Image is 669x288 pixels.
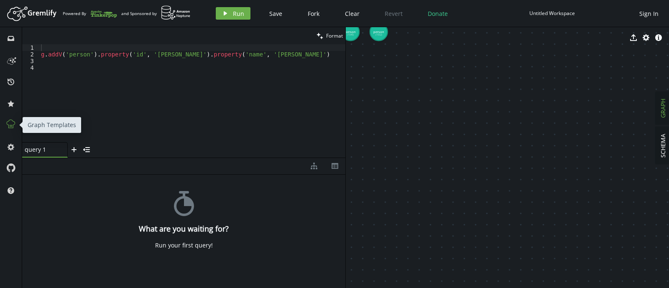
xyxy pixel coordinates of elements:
[659,99,667,118] span: GRAPH
[263,7,289,20] button: Save
[529,10,575,16] div: Untitled Workspace
[22,64,39,71] div: 4
[25,146,58,153] span: query 1
[22,58,39,64] div: 3
[314,27,345,44] button: Format
[139,224,229,233] h4: What are you waiting for?
[216,7,250,20] button: Run
[428,10,448,18] span: Donate
[378,7,409,20] button: Revert
[421,7,454,20] button: Donate
[326,32,343,39] span: Format
[301,7,326,20] button: Fork
[659,134,667,158] span: SCHEMA
[155,242,213,249] div: Run your first query!
[23,117,81,133] div: Graph Templates
[308,10,319,18] span: Fork
[345,10,360,18] span: Clear
[385,10,403,18] span: Revert
[121,5,191,21] div: and Sponsored by
[635,7,663,20] button: Sign In
[269,10,282,18] span: Save
[161,5,191,20] img: AWS Neptune
[22,51,39,58] div: 2
[339,7,366,20] button: Clear
[233,10,244,18] span: Run
[22,44,39,51] div: 1
[63,6,117,21] div: Powered By
[639,10,659,18] span: Sign In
